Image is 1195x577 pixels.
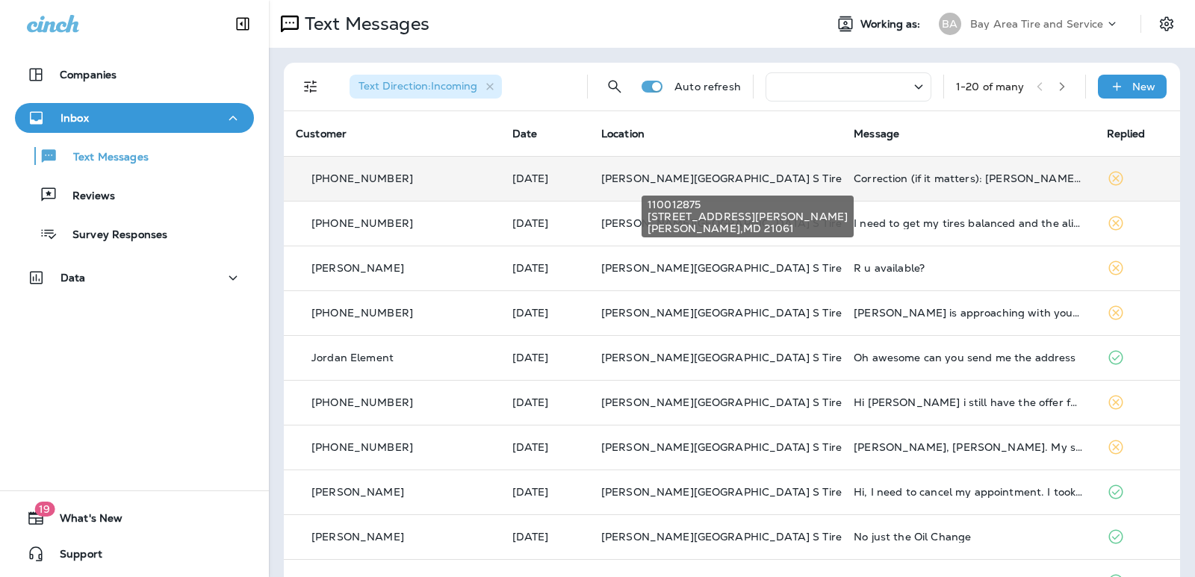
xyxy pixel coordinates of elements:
span: 19 [34,502,55,517]
p: Bay Area Tire and Service [970,18,1104,30]
p: Text Messages [299,13,429,35]
span: [PERSON_NAME] , MD 21061 [648,222,848,234]
div: No just the Oil Change [854,531,1082,543]
button: Survey Responses [15,218,254,249]
span: What's New [45,512,122,530]
span: [PERSON_NAME][GEOGRAPHIC_DATA] S Tire & Auto Service [601,216,921,230]
p: Aug 27, 2025 08:30 AM [512,307,577,319]
p: New [1132,81,1155,93]
p: Aug 15, 2025 01:14 PM [512,531,577,543]
div: Hi, I need to cancel my appointment. I took it to a different location [854,486,1082,498]
p: Auto refresh [674,81,741,93]
p: Reviews [58,190,115,204]
button: Collapse Sidebar [222,9,264,39]
p: Aug 30, 2025 04:06 PM [512,262,577,274]
p: Aug 21, 2025 02:16 PM [512,352,577,364]
div: R u available? [854,262,1082,274]
span: Replied [1107,127,1146,140]
p: [PHONE_NUMBER] [311,396,413,408]
p: [PERSON_NAME] [311,262,404,274]
p: [PERSON_NAME] [311,531,404,543]
span: Working as: [860,18,924,31]
button: Search Messages [600,72,630,102]
button: Settings [1153,10,1180,37]
button: Inbox [15,103,254,133]
span: [PERSON_NAME][GEOGRAPHIC_DATA] S Tire & Auto Service [601,261,921,275]
div: Hi Adrienne i still have the offer for 100k payback 114k whats your emalI? [854,396,1082,408]
button: Reviews [15,179,254,210]
p: [PHONE_NUMBER] [311,441,413,453]
p: Inbox [60,112,89,124]
p: Survey Responses [58,228,167,243]
p: Aug 18, 2025 12:55 PM [512,441,577,453]
p: Sep 3, 2025 08:50 AM [512,172,577,184]
button: 19What's New [15,503,254,533]
div: John, Patrick O'Neill. My sister informed me that she is in route to your location. Evidently ent... [854,441,1082,453]
p: Aug 18, 2025 07:35 AM [512,486,577,498]
span: [PERSON_NAME][GEOGRAPHIC_DATA] S Tire & Auto Service [601,172,921,185]
span: [PERSON_NAME][GEOGRAPHIC_DATA] S Tire & Auto Service [601,396,921,409]
span: Message [854,127,899,140]
p: Data [60,272,86,284]
div: Text Direction:Incoming [350,75,502,99]
p: [PHONE_NUMBER] [311,217,413,229]
span: Support [45,548,102,566]
span: [STREET_ADDRESS][PERSON_NAME] [648,210,848,222]
span: Location [601,127,645,140]
span: [PERSON_NAME][GEOGRAPHIC_DATA] S Tire & Auto Service [601,530,921,543]
span: Date [512,127,538,140]
span: [PERSON_NAME][GEOGRAPHIC_DATA] S Tire & Auto Service [601,485,921,499]
p: [PHONE_NUMBER] [311,307,413,319]
div: Oh awesome can you send me the address [854,352,1082,364]
p: Companies [60,69,117,81]
button: Filters [296,72,326,102]
p: [PHONE_NUMBER] [311,172,413,184]
span: Text Direction : Incoming [358,79,477,93]
p: Jordan Element [311,352,394,364]
p: Sep 2, 2025 07:34 PM [512,217,577,229]
p: [PERSON_NAME] [311,486,404,498]
div: 1 - 20 of many [956,81,1025,93]
button: Data [15,263,254,293]
p: Text Messages [58,151,149,165]
span: 110012875 [648,199,848,210]
div: I need to get my tires balanced and the alignment checked. When ca you fit me in this week. I’m g... [854,217,1082,229]
span: [PERSON_NAME][GEOGRAPHIC_DATA] S Tire & Auto Service [601,440,921,454]
div: Correction (if it matters): Vicki Cole will be there for her tires/alignment next Tuesday 9:15. (... [854,172,1082,184]
span: [PERSON_NAME][GEOGRAPHIC_DATA] S Tire & Auto Service [601,306,921,319]
button: Support [15,539,254,569]
div: Sandra is approaching with your order from 1-800 Radiator. Your Dasher will hand the order to you. [854,307,1082,319]
p: Aug 19, 2025 01:55 PM [512,396,577,408]
button: Text Messages [15,140,254,172]
div: BA [939,13,961,35]
span: Customer [296,127,347,140]
span: [PERSON_NAME][GEOGRAPHIC_DATA] S Tire & Auto Service [601,351,921,364]
button: Companies [15,60,254,90]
